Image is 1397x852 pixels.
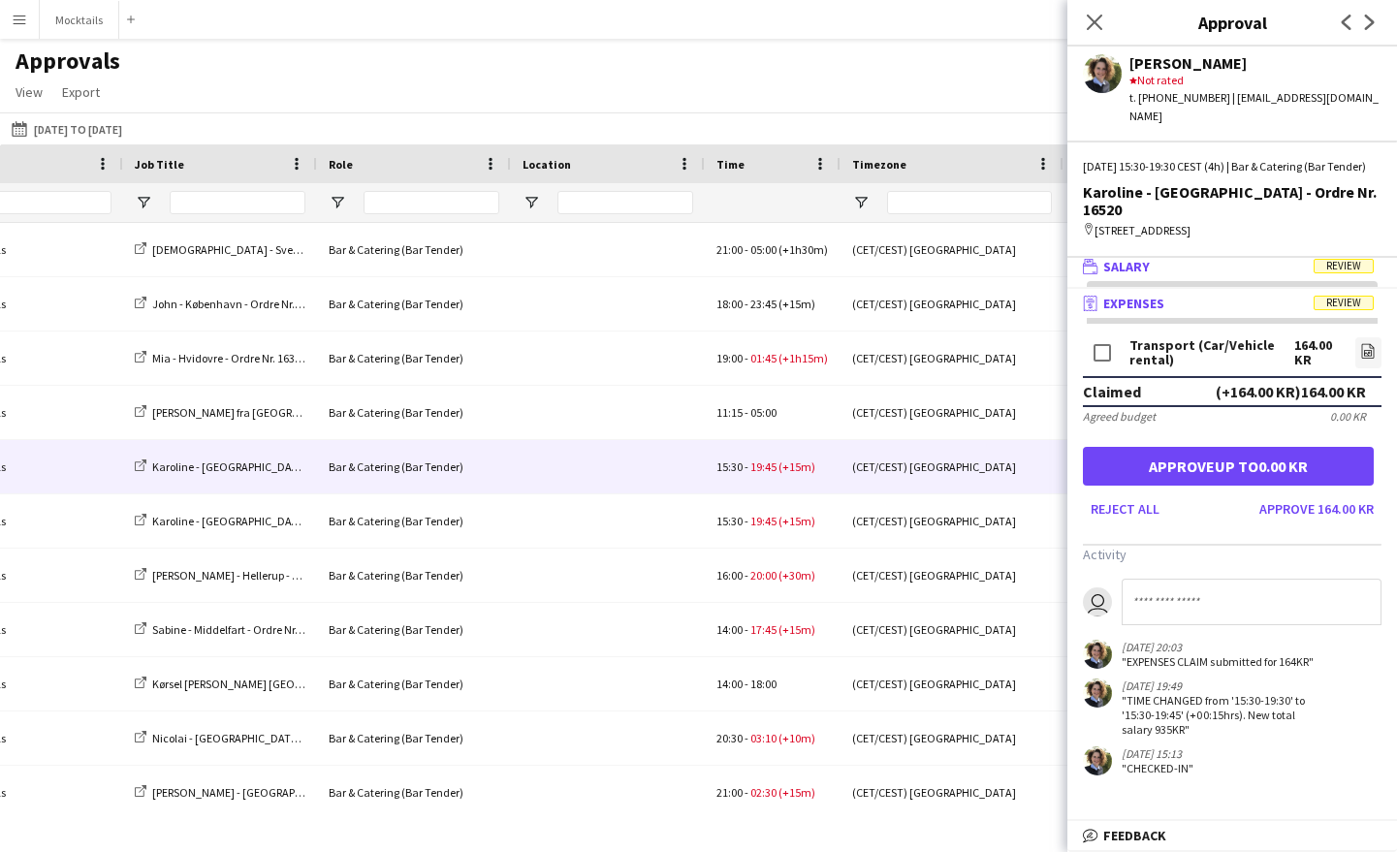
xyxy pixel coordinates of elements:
span: 03:10 [750,731,777,745]
span: Karoline - [GEOGRAPHIC_DATA] - Ordre Nr. 16520 [152,514,392,528]
app-user-avatar: Katrine Johansen [1083,640,1112,669]
span: Expenses [1103,295,1164,312]
button: Mocktails [40,1,119,39]
div: ExpensesReview [1067,318,1397,801]
span: 15:30 [716,514,743,528]
span: - [745,459,748,474]
span: - [745,785,748,800]
a: [PERSON_NAME] fra [GEOGRAPHIC_DATA] til [GEOGRAPHIC_DATA] [135,405,479,420]
span: 01:45 [750,351,777,365]
a: Nicolai - [GEOGRAPHIC_DATA] - Ordre Nr. 16482 [135,731,385,745]
span: - [745,514,748,528]
button: Approveup to0.00 KR [1083,447,1374,486]
span: - [745,568,748,583]
h3: Activity [1083,546,1381,563]
span: 16:00 [716,568,743,583]
div: (CET/CEST) [GEOGRAPHIC_DATA] [841,494,1064,548]
div: (CET/CEST) [GEOGRAPHIC_DATA] [841,657,1064,710]
span: 05:00 [750,405,777,420]
div: Bar & Catering (Bar Tender) [317,766,511,819]
div: Transport (Car/Vehicle rental) [1129,338,1294,367]
button: [DATE] to [DATE] [8,117,126,141]
div: Bar & Catering (Bar Tender) [317,603,511,656]
a: John - København - Ordre Nr. 14995 [135,297,326,311]
div: 164.00 KR [1294,338,1344,367]
span: (+10m) [778,731,815,745]
a: Karoline - [GEOGRAPHIC_DATA] - Ordre Nr. 16520 [135,459,392,474]
a: Export [54,79,108,105]
a: [PERSON_NAME] - Hellerup - Ordre Nr. 16483 [135,568,367,583]
div: Agreed budget [1083,409,1156,424]
span: 20:00 [750,568,777,583]
span: Sabine - Middelfart - Ordre Nr. 16085 [152,622,329,637]
span: - [745,731,748,745]
span: - [745,297,748,311]
div: (CET/CEST) [GEOGRAPHIC_DATA] [841,223,1064,276]
span: Time [716,157,745,172]
span: 18:00 [716,297,743,311]
div: (CET/CEST) [GEOGRAPHIC_DATA] [841,331,1064,385]
span: [PERSON_NAME] - Hellerup - Ordre Nr. 16483 [152,568,367,583]
span: 17:45 [750,622,777,637]
button: Approve 164.00 KR [1252,493,1381,524]
div: "EXPENSES CLAIM submitted for 164KR" [1122,654,1314,669]
span: View [16,83,43,101]
span: Karoline - [GEOGRAPHIC_DATA] - Ordre Nr. 16520 [152,459,392,474]
span: [PERSON_NAME] fra [GEOGRAPHIC_DATA] til [GEOGRAPHIC_DATA] [152,405,479,420]
div: [DATE] 15:13 [1122,746,1193,761]
mat-expansion-panel-header: SalaryReview [1067,252,1397,281]
button: Open Filter Menu [852,194,870,211]
button: Open Filter Menu [329,194,346,211]
span: 15:30 [716,459,743,474]
span: Export [62,83,100,101]
div: Bar & Catering (Bar Tender) [317,386,511,439]
span: - [745,677,748,691]
span: [PERSON_NAME] - [GEOGRAPHIC_DATA] - Ordre Nr. 16489 [152,785,432,800]
div: (CET/CEST) [GEOGRAPHIC_DATA] [841,711,1064,765]
span: Feedback [1103,827,1166,844]
div: Bar & Catering (Bar Tender) [317,711,511,765]
span: Location [523,157,571,172]
div: "CHECKED-IN" [1122,761,1193,775]
span: (+15m) [778,622,815,637]
span: (+30m) [778,568,815,583]
input: Location Filter Input [557,191,693,214]
div: [STREET_ADDRESS] [1083,222,1381,239]
div: Bar & Catering (Bar Tender) [317,223,511,276]
span: Review [1314,259,1374,273]
span: (+15m) [778,785,815,800]
div: 0.00 KR [1330,409,1366,424]
span: Review [1314,296,1374,310]
span: 18:00 [750,677,777,691]
div: (+164.00 KR) 164.00 KR [1216,382,1366,401]
span: 19:00 [716,351,743,365]
div: t. [PHONE_NUMBER] | [EMAIL_ADDRESS][DOMAIN_NAME] [1129,89,1381,124]
a: Karoline - [GEOGRAPHIC_DATA] - Ordre Nr. 16520 [135,514,392,528]
span: 21:00 [716,785,743,800]
input: Timezone Filter Input [887,191,1052,214]
app-user-avatar: Katrine Johansen [1083,678,1112,708]
div: Bar & Catering (Bar Tender) [317,440,511,493]
div: (CET/CEST) [GEOGRAPHIC_DATA] [841,549,1064,602]
span: Salary [1103,258,1150,275]
span: Role [329,157,353,172]
a: View [8,79,50,105]
div: Bar & Catering (Bar Tender) [317,549,511,602]
span: - [745,242,748,257]
button: Open Filter Menu [523,194,540,211]
a: Sabine - Middelfart - Ordre Nr. 16085 [135,622,329,637]
div: [DATE] 19:49 [1122,678,1321,693]
div: Karoline - [GEOGRAPHIC_DATA] - Ordre Nr. 16520 [1083,183,1381,218]
span: Nicolai - [GEOGRAPHIC_DATA] - Ordre Nr. 16482 [152,731,385,745]
span: John - København - Ordre Nr. 14995 [152,297,326,311]
div: Not rated [1129,72,1381,89]
div: Bar & Catering (Bar Tender) [317,657,511,710]
mat-expansion-panel-header: Feedback [1067,821,1397,850]
a: [PERSON_NAME] - [GEOGRAPHIC_DATA] - Ordre Nr. 16489 [135,785,432,800]
a: Kørsel [PERSON_NAME] [GEOGRAPHIC_DATA] [135,677,375,691]
span: 23:45 [750,297,777,311]
span: (+15m) [778,297,815,311]
span: 02:30 [750,785,777,800]
div: [DATE] 20:03 [1122,640,1314,654]
h3: Approval [1067,10,1397,35]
